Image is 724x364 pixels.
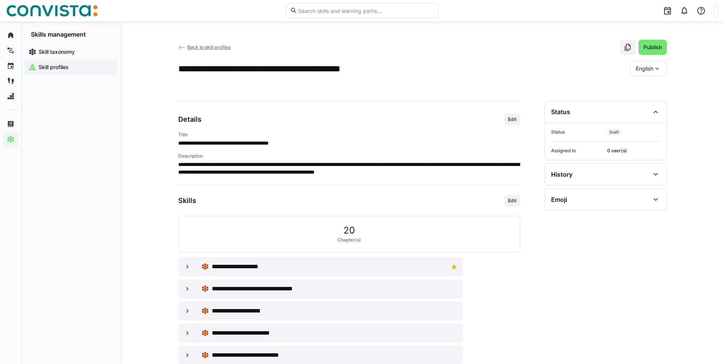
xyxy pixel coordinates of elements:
h3: Skills [178,196,196,205]
span: Status [551,129,604,135]
span: Assigned to [551,148,604,154]
span: Back to skill profiles [187,44,231,50]
button: Publish [639,40,667,55]
span: 0 user(s) [607,148,660,154]
h3: Details [178,115,202,124]
span: Publish [642,43,663,51]
span: 20 [343,225,355,235]
div: Status [551,108,570,116]
div: Emoji [551,196,567,203]
span: English [636,65,653,72]
span: Edit [507,198,517,204]
h4: Description [178,153,520,159]
button: Edit [504,195,520,207]
a: Back to skill profiles [178,44,231,50]
div: History [551,171,572,178]
h4: Title [178,132,520,138]
span: Edit [507,116,517,122]
span: Chapter(s) [337,237,361,243]
span: Draft [607,129,621,135]
button: Edit [504,113,520,126]
input: Search skills and learning paths… [297,7,434,14]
